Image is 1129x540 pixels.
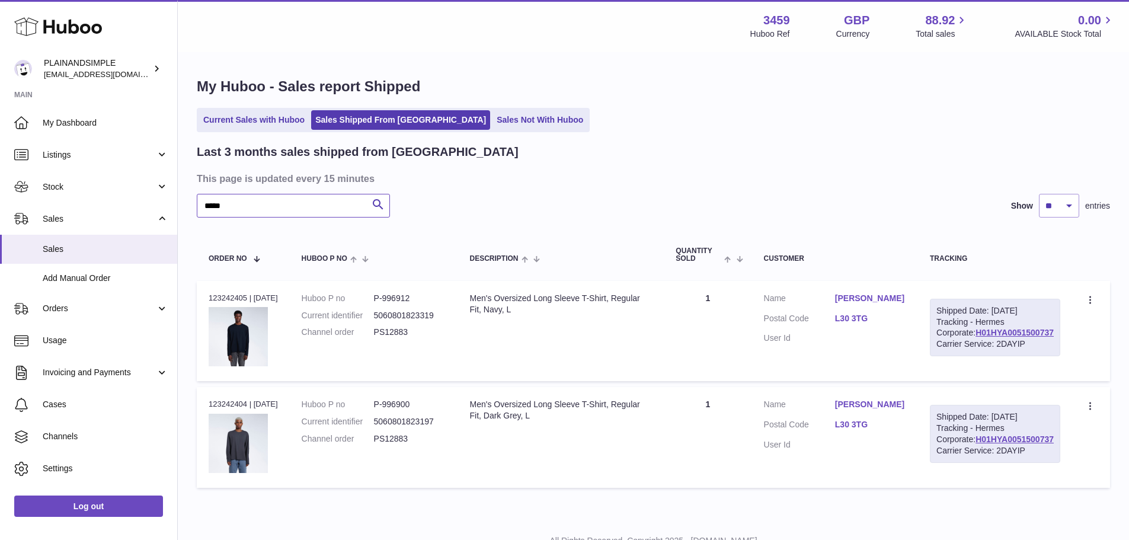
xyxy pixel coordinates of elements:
div: Carrier Service: 2DAYIP [936,338,1054,350]
div: Men's Oversized Long Sleeve T-Shirt, Regular Fit, Dark Grey, L [469,399,652,421]
dd: 5060801823319 [374,310,446,321]
div: Tracking - Hermes Corporate: [930,299,1060,357]
a: Current Sales with Huboo [199,110,309,130]
span: Total sales [916,28,968,40]
a: Sales Not With Huboo [492,110,587,130]
dd: PS12883 [374,327,446,338]
a: L30 3TG [835,313,906,324]
a: [PERSON_NAME] [835,293,906,304]
span: Usage [43,335,168,346]
dt: Huboo P no [302,399,374,410]
div: Carrier Service: 2DAYIP [936,445,1054,456]
span: AVAILABLE Stock Total [1015,28,1115,40]
dt: User Id [764,439,835,450]
span: Order No [209,255,247,263]
a: H01HYA0051500737 [976,328,1054,337]
h3: This page is updated every 15 minutes [197,172,1107,185]
span: Sales [43,244,168,255]
dt: Channel order [302,327,374,338]
span: Huboo P no [302,255,347,263]
img: 34591724235850.jpeg [209,307,268,366]
dd: P-996900 [374,399,446,410]
img: 34591724236008.jpeg [209,414,268,473]
a: Sales Shipped From [GEOGRAPHIC_DATA] [311,110,490,130]
span: Add Manual Order [43,273,168,284]
div: Shipped Date: [DATE] [936,411,1054,423]
strong: 3459 [763,12,790,28]
span: Invoicing and Payments [43,367,156,378]
span: [EMAIL_ADDRESS][DOMAIN_NAME] [44,69,174,79]
dd: 5060801823197 [374,416,446,427]
div: Customer [764,255,906,263]
span: Quantity Sold [676,247,721,263]
span: Sales [43,213,156,225]
dt: Channel order [302,433,374,445]
td: 1 [664,387,751,487]
dt: Current identifier [302,416,374,427]
span: 88.92 [925,12,955,28]
span: Listings [43,149,156,161]
div: Men's Oversized Long Sleeve T-Shirt, Regular Fit, Navy, L [469,293,652,315]
img: internalAdmin-3459@internal.huboo.com [14,60,32,78]
a: 0.00 AVAILABLE Stock Total [1015,12,1115,40]
span: Orders [43,303,156,314]
div: Tracking [930,255,1060,263]
div: 123242404 | [DATE] [209,399,278,410]
label: Show [1011,200,1033,212]
a: L30 3TG [835,419,906,430]
dt: Name [764,293,835,307]
span: Description [469,255,518,263]
dt: Postal Code [764,419,835,433]
dd: PS12883 [374,433,446,445]
span: Settings [43,463,168,474]
div: 123242405 | [DATE] [209,293,278,303]
div: Shipped Date: [DATE] [936,305,1054,317]
a: 88.92 Total sales [916,12,968,40]
span: Stock [43,181,156,193]
dt: Postal Code [764,313,835,327]
div: Currency [836,28,870,40]
a: Log out [14,496,163,517]
span: entries [1085,200,1110,212]
span: Channels [43,431,168,442]
dt: Huboo P no [302,293,374,304]
h1: My Huboo - Sales report Shipped [197,77,1110,96]
strong: GBP [844,12,869,28]
div: Tracking - Hermes Corporate: [930,405,1060,463]
dt: Name [764,399,835,413]
span: Cases [43,399,168,410]
dt: Current identifier [302,310,374,321]
h2: Last 3 months sales shipped from [GEOGRAPHIC_DATA] [197,144,519,160]
span: 0.00 [1078,12,1101,28]
td: 1 [664,281,751,381]
a: H01HYA0051500737 [976,434,1054,444]
div: PLAINANDSIMPLE [44,57,151,80]
span: My Dashboard [43,117,168,129]
div: Huboo Ref [750,28,790,40]
dd: P-996912 [374,293,446,304]
dt: User Id [764,333,835,344]
a: [PERSON_NAME] [835,399,906,410]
